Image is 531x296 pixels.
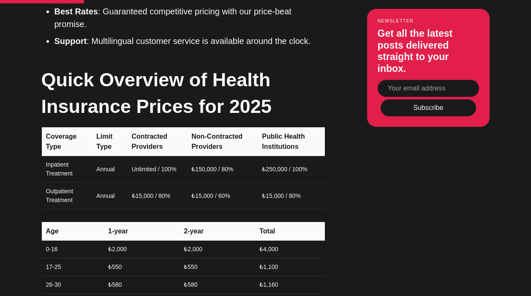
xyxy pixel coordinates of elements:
[179,222,254,241] th: 2-year
[378,28,479,74] h3: Get all the latest posts delivered straight to your inbox.
[257,156,324,183] td: ₺250,000 / 100%
[103,276,179,294] td: ₺580
[42,156,92,183] td: Inpatient Treatment
[254,258,324,276] td: ₺1,100
[127,183,187,209] td: ₺15,000 / 80%
[378,18,479,23] small: Newsletter
[42,127,92,156] th: Coverage Type
[54,7,98,16] strong: Best Rates
[42,222,103,241] th: Age
[42,276,103,294] td: 26-30
[257,183,324,209] td: ₺15,000 / 80%
[54,5,325,30] li: : Guaranteed competitive pricing with our price-beat promise.
[42,183,92,209] td: Outpatient Treatment
[257,127,324,156] th: Public Health Institutions
[179,258,254,276] td: ₺550
[41,66,324,120] h2: Quick Overview of Health Insurance Prices for 2025
[179,241,254,258] td: ₺2,000
[254,276,324,294] td: ₺1,160
[254,222,324,241] th: Total
[54,36,87,46] strong: Support
[91,127,126,156] th: Limit Type
[127,127,187,156] th: Contracted Providers
[54,35,325,47] li: : Multilingual customer service is available around the clock.
[91,156,126,183] td: Annual
[378,80,479,97] input: Your email address
[186,156,257,183] td: ₺150,000 / 80%
[103,222,179,241] th: 1-year
[42,258,103,276] td: 17-25
[42,241,103,258] td: 0-16
[186,127,257,156] th: Non-Contracted Providers
[103,241,179,258] td: ₺2,000
[103,258,179,276] td: ₺550
[127,156,187,183] td: Unlimited / 100%
[186,183,257,209] td: ₺15,000 / 60%
[381,99,476,116] button: Subscribe
[179,276,254,294] td: ₺580
[254,241,324,258] td: ₺4,000
[91,183,126,209] td: Annual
